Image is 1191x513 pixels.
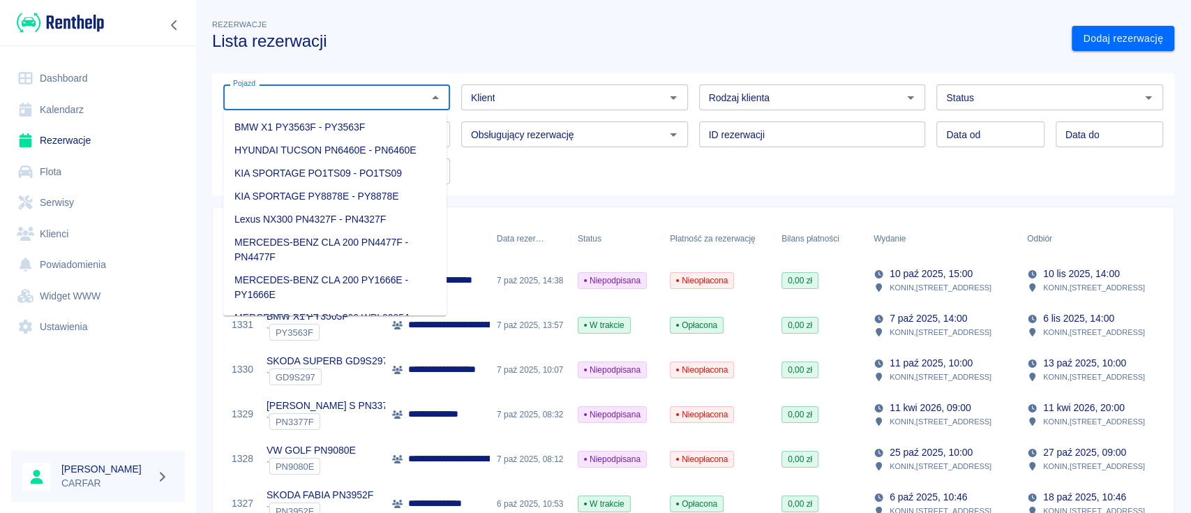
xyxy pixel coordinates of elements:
li: BMW X1 PY3563F - PY3563F [223,116,447,139]
li: MERCEDES-BENZ CLA 200 WPL0205A - WPL0205A [223,306,447,344]
p: SKODA FABIA PN3952F [267,488,373,503]
p: KONIN , [STREET_ADDRESS] [1043,281,1145,294]
a: 1328 [232,452,253,466]
span: Rezerwacje [212,20,267,29]
p: 10 paź 2025, 15:00 [890,267,973,281]
span: 0,00 zł [782,274,818,287]
a: Renthelp logo [11,11,104,34]
span: PY3563F [270,327,319,338]
div: ` [267,369,388,385]
p: KONIN , [STREET_ADDRESS] [890,371,991,383]
p: 13 paź 2025, 10:00 [1043,356,1126,371]
span: 0,00 zł [782,408,818,421]
p: 6 lis 2025, 14:00 [1043,311,1114,326]
span: Niepodpisana [578,364,646,376]
a: 1327 [232,496,253,511]
button: Zwiń nawigację [164,16,185,34]
span: Niepodpisana [578,274,646,287]
p: KONIN , [STREET_ADDRESS] [1043,415,1145,428]
div: ` [267,458,356,475]
span: 0,00 zł [782,319,818,332]
p: 7 paź 2025, 14:00 [890,311,967,326]
a: Klienci [11,218,185,250]
p: CARFAR [61,476,151,491]
span: Opłacona [671,319,723,332]
p: BMW X1 PY3563F [267,309,348,324]
li: KIA SPORTAGE PO1TS09 - PO1TS09 [223,162,447,185]
li: MERCEDES-BENZ CLA 200 PY1666E - PY1666E [223,269,447,306]
div: Odbiór [1027,219,1052,258]
button: Sort [906,229,925,248]
div: Data rezerwacji [497,219,544,258]
a: Rezerwacje [11,125,185,156]
a: 1331 [232,318,253,332]
div: Status [571,219,663,258]
p: 11 kwi 2026, 09:00 [890,401,971,415]
span: Opłacona [671,498,723,510]
span: Nieopłacona [671,364,733,376]
div: Odbiór [1020,219,1174,258]
p: 25 paź 2025, 10:00 [890,445,973,460]
p: [PERSON_NAME] S PN3377F [267,399,399,413]
span: 0,00 zł [782,453,818,466]
p: KONIN , [STREET_ADDRESS] [890,460,991,473]
div: Bilans płatności [774,219,867,258]
div: 7 paź 2025, 08:12 [490,437,571,482]
div: ` [267,413,399,430]
input: DD.MM.YYYY [936,121,1044,147]
div: Wydanie [874,219,906,258]
div: Płatność za rezerwację [663,219,774,258]
h6: [PERSON_NAME] [61,462,151,476]
div: 7 paź 2025, 08:32 [490,392,571,437]
p: SKODA SUPERB GD9S297 [267,354,388,369]
li: KIA SPORTAGE PY8878E - PY8878E [223,185,447,208]
a: 1330 [232,362,253,377]
div: Klient [385,219,490,258]
div: Bilans płatności [781,219,839,258]
span: Niepodpisana [578,408,646,421]
p: KONIN , [STREET_ADDRESS] [890,281,991,294]
span: 0,00 zł [782,498,818,510]
button: Otwórz [901,88,920,107]
a: Flota [11,156,185,188]
span: Nieopłacona [671,453,733,466]
li: MERCEDES-BENZ CLA 200 PN4477F - PN4477F [223,231,447,269]
div: Wydanie [867,219,1020,258]
button: Sort [1052,229,1072,248]
span: PN3377F [270,417,320,427]
p: 27 paź 2025, 09:00 [1043,445,1126,460]
p: 11 paź 2025, 10:00 [890,356,973,371]
div: 7 paź 2025, 13:57 [490,303,571,348]
p: KONIN , [STREET_ADDRESS] [890,415,991,428]
h3: Lista rezerwacji [212,31,1061,51]
a: Dodaj rezerwację [1072,26,1174,52]
div: 7 paź 2025, 10:07 [490,348,571,392]
a: Dashboard [11,63,185,94]
span: Niepodpisana [578,453,646,466]
p: KONIN , [STREET_ADDRESS] [1043,371,1145,383]
a: Serwisy [11,187,185,218]
li: Lexus NX300 PN4327F - PN4327F [223,208,447,231]
p: KONIN , [STREET_ADDRESS] [1043,326,1145,339]
a: Ustawienia [11,311,185,343]
span: Nieopłacona [671,274,733,287]
button: Zamknij [426,88,445,107]
span: 0,00 zł [782,364,818,376]
button: Sort [544,229,564,248]
div: ` [267,324,348,341]
p: KONIN , [STREET_ADDRESS] [1043,460,1145,473]
a: Powiadomienia [11,249,185,281]
p: VW GOLF PN9080E [267,443,356,458]
a: 1329 [232,407,253,422]
p: 10 lis 2025, 14:00 [1043,267,1120,281]
span: W trakcie [578,319,630,332]
p: 6 paź 2025, 10:46 [890,490,967,505]
div: Status [578,219,601,258]
div: Płatność za rezerwację [670,219,756,258]
a: Kalendarz [11,94,185,126]
label: Pojazd [233,78,255,89]
li: HYUNDAI TUCSON PN6460E - PN6460E [223,139,447,162]
p: 11 kwi 2026, 20:00 [1043,401,1125,415]
div: Data rezerwacji [490,219,571,258]
span: Nieopłacona [671,408,733,421]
